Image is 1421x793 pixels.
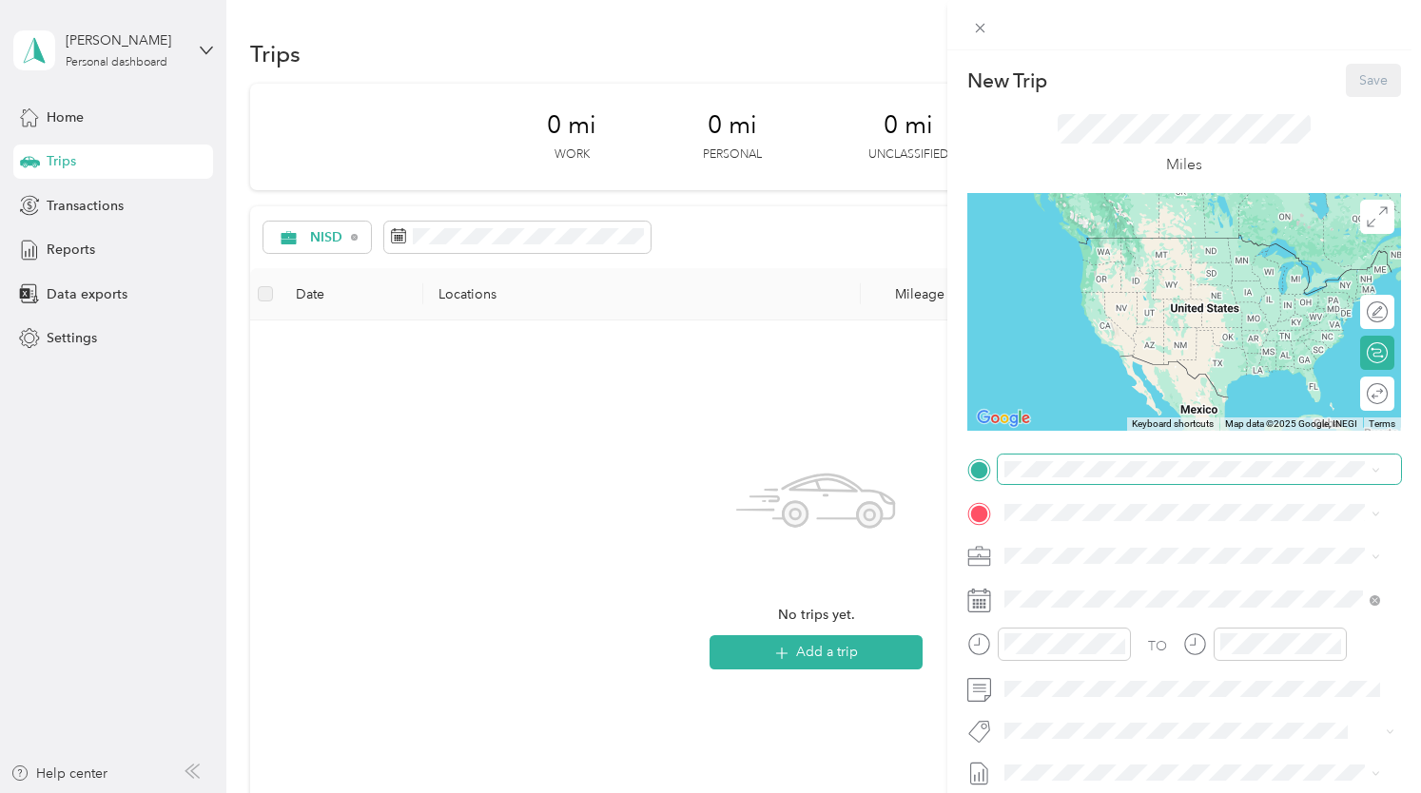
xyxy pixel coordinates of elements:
a: Open this area in Google Maps (opens a new window) [972,406,1035,431]
p: Miles [1166,153,1202,177]
button: Keyboard shortcuts [1132,417,1214,431]
div: TO [1148,636,1167,656]
p: New Trip [967,68,1047,94]
span: Map data ©2025 Google, INEGI [1225,418,1357,429]
img: Google [972,406,1035,431]
iframe: Everlance-gr Chat Button Frame [1314,687,1421,793]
